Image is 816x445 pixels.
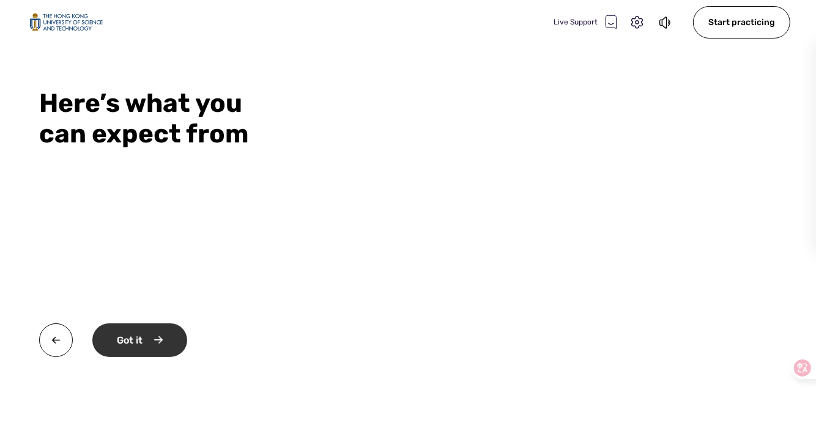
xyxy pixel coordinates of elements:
[554,15,617,29] div: Live Support
[39,88,287,149] div: Here’s what you can expect from
[29,13,103,31] img: logo
[39,323,73,357] img: twa0v+wMBzw8O7hXOoXfZwY4Rs7V4QQI7OXhSEnh6TzU1B8CMcie5QIvElVkpoMP8DJr7EI0p8Ns6ryRf5n4wFbqwEIwXmb+H...
[92,323,187,357] div: Got it
[693,6,790,39] div: Start practicing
